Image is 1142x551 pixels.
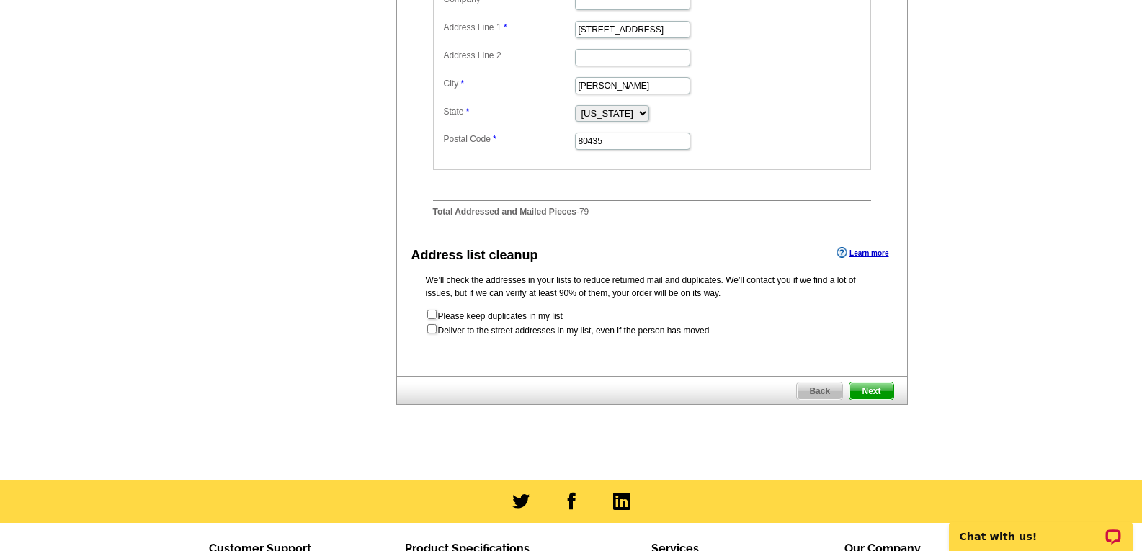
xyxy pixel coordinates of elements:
strong: Total Addressed and Mailed Pieces [433,207,576,217]
label: Postal Code [444,133,574,145]
a: Back [796,382,843,400]
iframe: LiveChat chat widget [940,506,1142,551]
label: Address Line 2 [444,49,574,62]
span: Back [797,382,842,400]
a: Learn more [837,247,888,259]
div: Address list cleanup [411,246,538,265]
label: State [444,105,574,118]
p: We’ll check the addresses in your lists to reduce returned mail and duplicates. We’ll contact you... [426,274,878,300]
label: Address Line 1 [444,21,574,34]
form: Please keep duplicates in my list Deliver to the street addresses in my list, even if the person ... [426,308,878,337]
span: Next [849,382,893,400]
label: City [444,77,574,90]
span: 79 [579,207,589,217]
